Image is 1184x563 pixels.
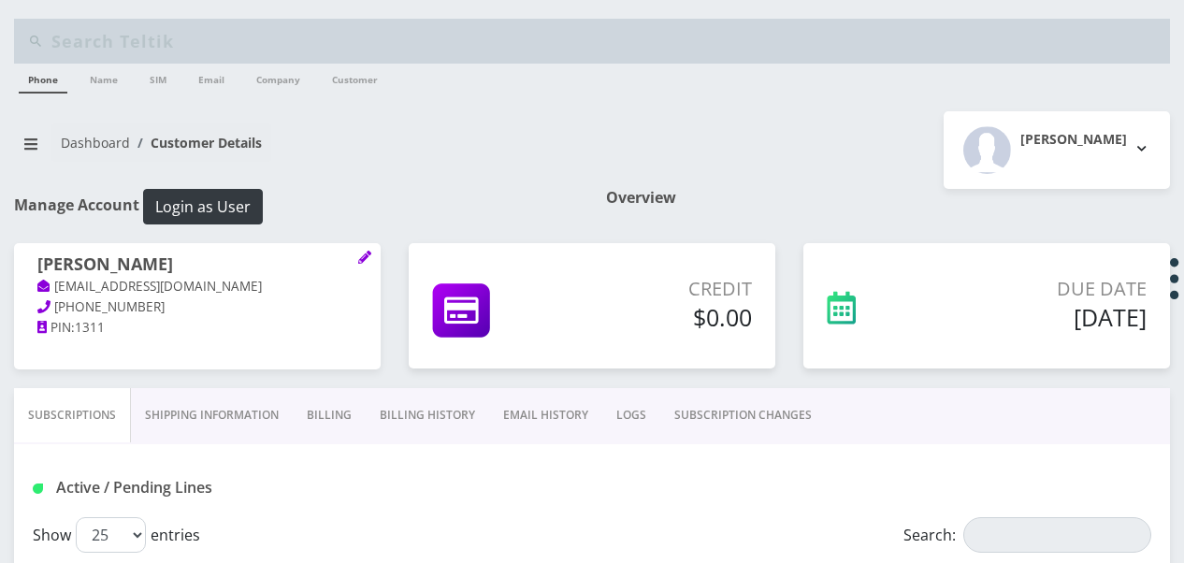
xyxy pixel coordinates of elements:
[189,64,234,92] a: Email
[19,64,67,94] a: Phone
[14,189,578,224] h1: Manage Account
[577,303,752,331] h5: $0.00
[130,133,262,152] li: Customer Details
[489,388,602,442] a: EMAIL HISTORY
[131,388,293,442] a: Shipping Information
[943,303,1147,331] h5: [DATE]
[54,298,165,315] span: [PHONE_NUMBER]
[80,64,127,92] a: Name
[963,517,1151,553] input: Search:
[903,517,1151,553] label: Search:
[660,388,826,442] a: SUBSCRIPTION CHANGES
[606,189,1170,207] h1: Overview
[143,189,263,224] button: Login as User
[61,134,130,152] a: Dashboard
[943,275,1147,303] p: Due Date
[51,23,1165,59] input: Search Teltik
[140,64,176,92] a: SIM
[33,479,387,497] h1: Active / Pending Lines
[33,517,200,553] label: Show entries
[33,484,43,494] img: Active / Pending Lines
[1020,132,1127,148] h2: [PERSON_NAME]
[366,388,489,442] a: Billing History
[602,388,660,442] a: LOGS
[247,64,310,92] a: Company
[944,111,1170,189] button: [PERSON_NAME]
[14,388,131,442] a: Subscriptions
[37,254,357,277] h1: [PERSON_NAME]
[139,195,263,215] a: Login as User
[293,388,366,442] a: Billing
[37,319,75,338] a: PIN:
[323,64,387,92] a: Customer
[76,517,146,553] select: Showentries
[37,278,262,296] a: [EMAIL_ADDRESS][DOMAIN_NAME]
[75,319,105,336] span: 1311
[577,275,752,303] p: Credit
[14,123,578,177] nav: breadcrumb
